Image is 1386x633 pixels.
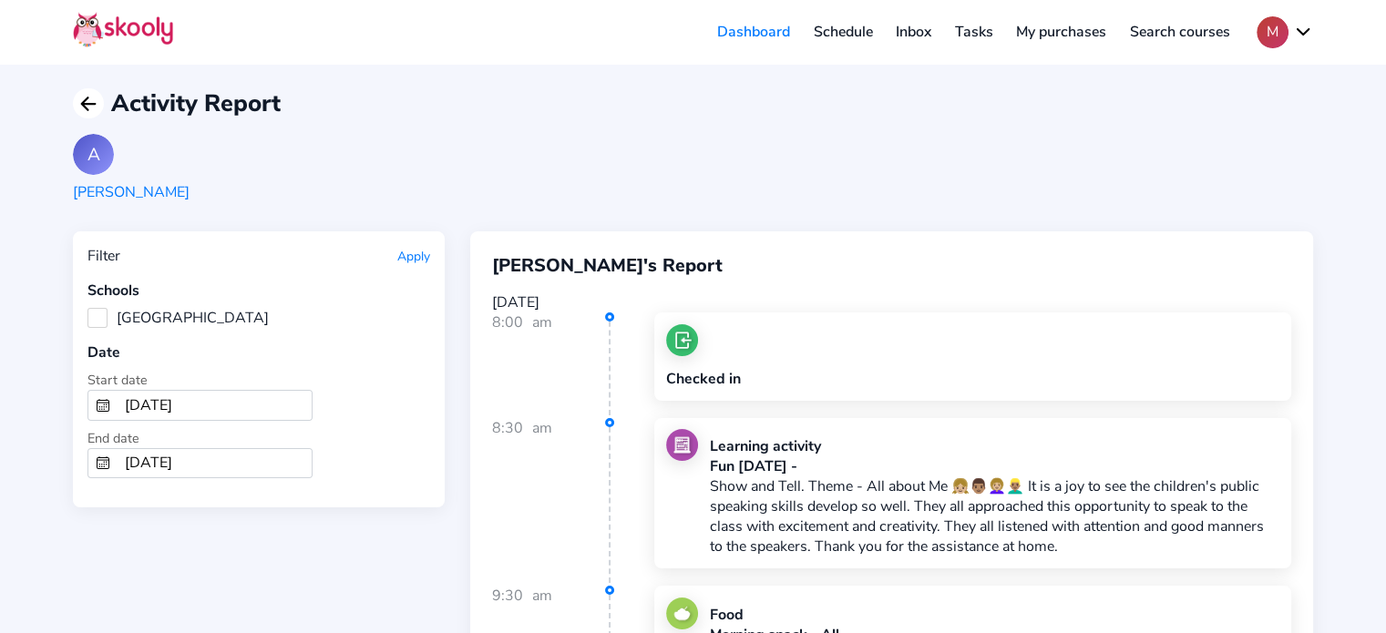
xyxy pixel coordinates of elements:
img: Skooly [73,12,173,47]
button: calendar outline [88,449,118,478]
div: [DATE] [492,292,1291,312]
button: Apply [397,248,430,265]
a: Dashboard [705,17,802,46]
div: [PERSON_NAME] [73,182,190,202]
input: From Date [118,391,312,420]
div: A [73,134,114,175]
img: food.jpg [666,597,698,629]
a: Inbox [884,17,943,46]
input: To Date [118,449,312,478]
div: 8:00 [492,312,611,415]
span: Activity Report [111,87,281,119]
label: [GEOGRAPHIC_DATA] [87,308,269,328]
ion-icon: calendar outline [96,455,110,470]
a: My purchases [1004,17,1118,46]
div: Fun [DATE] - [710,456,1279,476]
span: End date [87,429,139,447]
span: [PERSON_NAME]'s Report [492,253,723,278]
div: am [532,312,552,415]
ion-icon: arrow back outline [77,93,99,115]
a: Tasks [943,17,1005,46]
button: calendar outline [88,391,118,420]
div: Learning activity [710,436,1279,456]
p: Show and Tell. Theme - All about Me 👧🏼👨🏽👩🏼‍🦱👱🏽‍♂️ It is a joy to see the children's public speaki... [710,476,1279,556]
img: learning.jpg [666,429,698,461]
button: arrow back outline [73,88,104,119]
ion-icon: calendar outline [96,398,110,413]
a: Schedule [802,17,885,46]
div: Food [710,605,864,625]
div: 8:30 [492,418,611,584]
div: Filter [87,246,120,266]
span: Start date [87,371,148,389]
div: Checked in [666,369,741,389]
button: Mchevron down outline [1257,16,1313,48]
div: am [532,418,552,584]
a: Search courses [1118,17,1242,46]
img: checkin.jpg [666,324,698,356]
div: Schools [87,281,430,301]
div: Date [87,342,430,362]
